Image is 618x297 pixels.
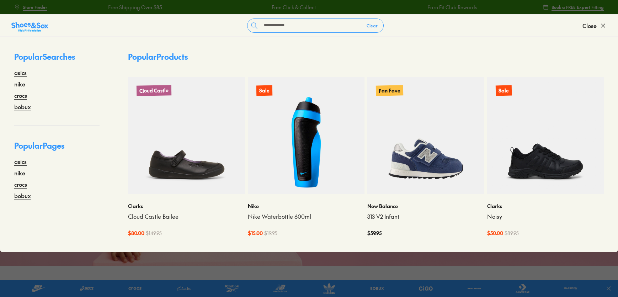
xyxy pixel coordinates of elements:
[487,213,604,221] a: Noisy
[264,229,277,237] span: $ 19.95
[128,202,245,210] p: Clarks
[14,91,27,100] a: crocs
[552,4,604,10] span: Book a FREE Expert Fitting
[14,68,27,77] a: asics
[248,213,365,221] a: Nike Waterbottle 600ml
[376,85,403,96] p: Fan Fave
[505,229,519,237] span: $ 89.95
[11,20,48,31] a: Shoes &amp; Sox
[248,77,365,194] a: Sale
[248,229,263,237] span: $ 15.00
[367,202,484,210] p: New Balance
[11,21,48,33] img: SNS_Logo_Responsive.svg
[361,19,383,32] button: Clear
[367,213,484,221] a: 313 V2 Infant
[367,77,484,194] a: Fan Fave
[582,18,607,33] button: Close
[128,213,245,221] a: Cloud Castle Bailee
[495,85,511,96] p: Sale
[487,202,604,210] p: Clarks
[256,85,272,96] p: Sale
[14,51,100,68] p: Popular Searches
[248,202,365,210] p: Nike
[14,1,47,14] a: Store Finder
[582,21,597,30] span: Close
[128,51,188,63] p: Popular Products
[427,4,477,11] a: Earn Fit Club Rewards
[271,4,315,11] a: Free Click & Collect
[14,102,31,111] a: bobux
[487,77,604,194] a: Sale
[137,85,171,96] p: Cloud Castle
[108,4,162,11] a: Free Shipping Over $85
[367,229,382,237] span: $ 59.95
[487,229,503,237] span: $ 50.00
[128,229,144,237] span: $ 80.00
[543,1,604,14] a: Book a FREE Expert Fitting
[14,191,31,200] a: bobux
[146,229,162,237] span: $ 149.95
[14,180,27,189] a: crocs
[14,169,25,177] a: nike
[14,157,27,166] a: asics
[14,80,25,88] a: nike
[14,140,100,157] p: Popular Pages
[128,77,245,194] a: Cloud Castle
[23,4,47,10] span: Store Finder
